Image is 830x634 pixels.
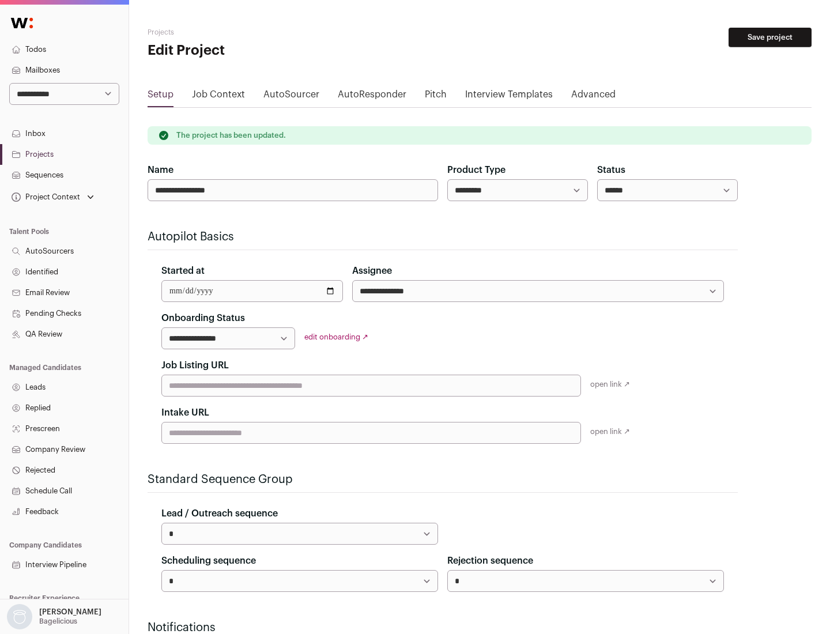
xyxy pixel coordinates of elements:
button: Save project [729,28,812,47]
a: Setup [148,88,173,106]
div: Project Context [9,193,80,202]
label: Status [597,163,625,177]
a: Pitch [425,88,447,106]
h2: Projects [148,28,369,37]
a: AutoResponder [338,88,406,106]
a: Interview Templates [465,88,553,106]
label: Scheduling sequence [161,554,256,568]
p: Bagelicious [39,617,77,626]
a: AutoSourcer [263,88,319,106]
img: Wellfound [5,12,39,35]
label: Product Type [447,163,505,177]
label: Job Listing URL [161,358,229,372]
p: [PERSON_NAME] [39,607,101,617]
h2: Autopilot Basics [148,229,738,245]
label: Onboarding Status [161,311,245,325]
label: Name [148,163,173,177]
a: Advanced [571,88,616,106]
h2: Standard Sequence Group [148,471,738,488]
label: Lead / Outreach sequence [161,507,278,520]
h1: Edit Project [148,41,369,60]
label: Intake URL [161,406,209,420]
button: Open dropdown [5,604,104,629]
img: nopic.png [7,604,32,629]
a: Job Context [192,88,245,106]
label: Assignee [352,264,392,278]
label: Started at [161,264,205,278]
button: Open dropdown [9,189,96,205]
a: edit onboarding ↗ [304,333,368,341]
p: The project has been updated. [176,131,286,140]
label: Rejection sequence [447,554,533,568]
